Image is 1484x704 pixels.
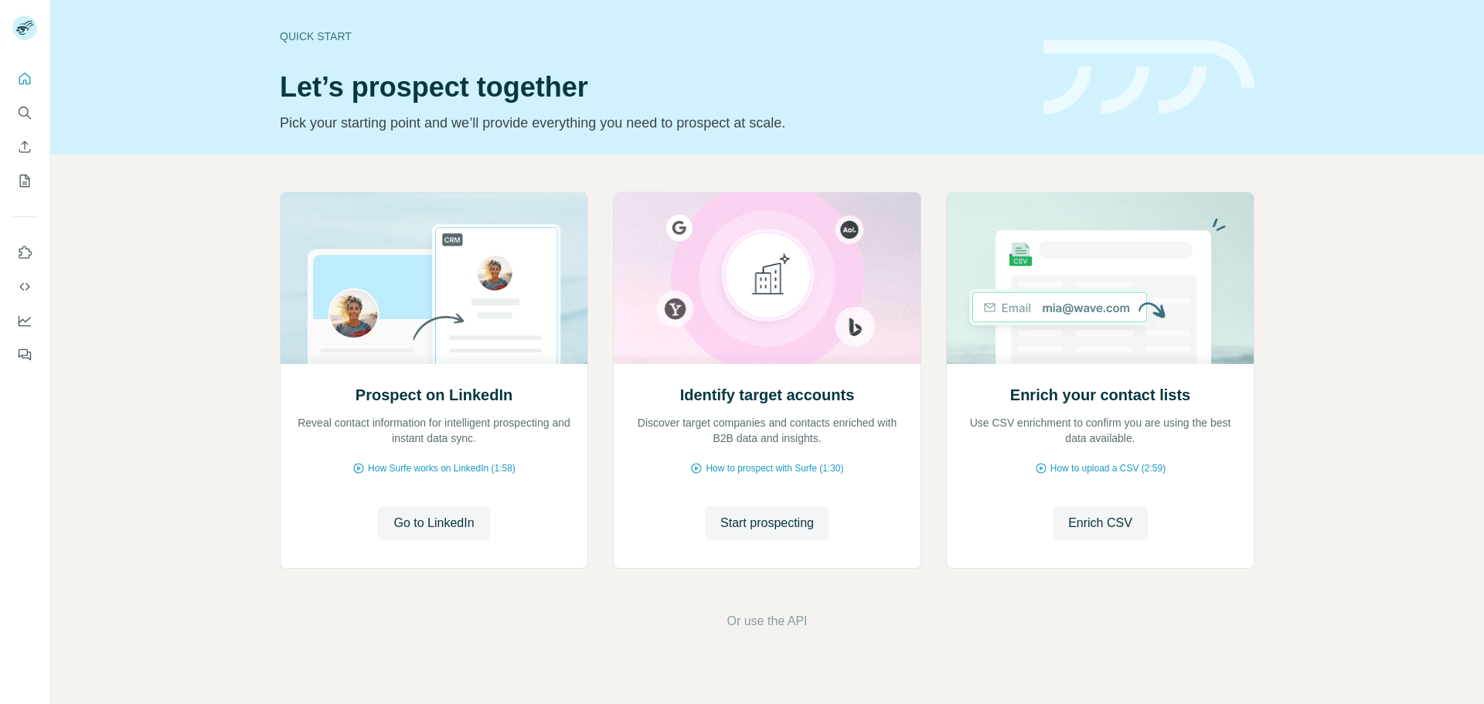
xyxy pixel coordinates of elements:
span: Start prospecting [720,514,814,532]
img: Prospect on LinkedIn [280,192,588,364]
button: Use Surfe on LinkedIn [12,239,37,267]
button: Enrich CSV [12,133,37,161]
p: Reveal contact information for intelligent prospecting and instant data sync. [296,415,572,446]
span: How to prospect with Surfe (1:30) [706,461,843,475]
button: Quick start [12,65,37,93]
p: Pick your starting point and we’ll provide everything you need to prospect at scale. [280,112,1025,134]
div: Quick start [280,29,1025,44]
button: Go to LinkedIn [378,506,489,540]
p: Use CSV enrichment to confirm you are using the best data available. [962,415,1238,446]
span: Go to LinkedIn [393,514,474,532]
p: Discover target companies and contacts enriched with B2B data and insights. [629,415,905,446]
img: Enrich your contact lists [946,192,1254,364]
button: Use Surfe API [12,273,37,301]
h2: Prospect on LinkedIn [356,384,512,406]
button: Enrich CSV [1053,506,1148,540]
h2: Enrich your contact lists [1010,384,1190,406]
button: Dashboard [12,307,37,335]
button: My lists [12,167,37,195]
h1: Let’s prospect together [280,72,1025,103]
span: Enrich CSV [1068,514,1132,532]
h2: Identify target accounts [680,384,855,406]
span: How Surfe works on LinkedIn (1:58) [368,461,516,475]
img: banner [1043,40,1254,115]
button: Feedback [12,341,37,369]
button: Start prospecting [705,506,829,540]
img: Identify target accounts [613,192,921,364]
button: Search [12,99,37,127]
button: Or use the API [727,612,807,631]
span: How to upload a CSV (2:59) [1050,461,1166,475]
